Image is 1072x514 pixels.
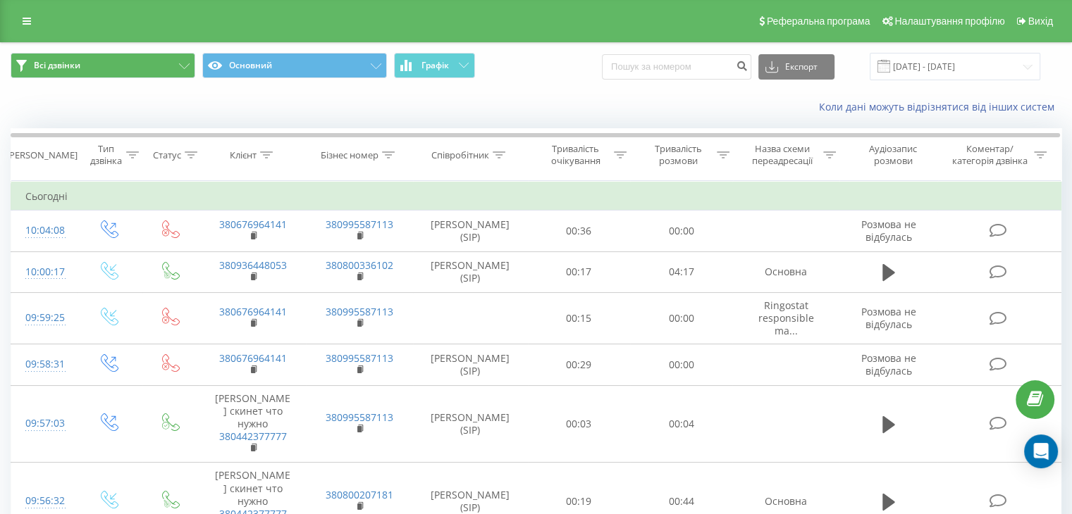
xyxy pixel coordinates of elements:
[199,385,306,463] td: [PERSON_NAME] скинет что нужно
[819,100,1061,113] a: Коли дані можуть відрізнятися вiд інших систем
[219,258,287,272] a: 380936448053
[528,251,630,292] td: 00:17
[421,61,449,70] span: Графік
[767,15,870,27] span: Реферальна програма
[528,385,630,463] td: 00:03
[413,251,528,292] td: [PERSON_NAME] (SIP)
[948,143,1030,167] div: Коментар/категорія дзвінка
[528,344,630,385] td: 00:29
[413,211,528,251] td: [PERSON_NAME] (SIP)
[528,292,630,344] td: 00:15
[153,149,181,161] div: Статус
[321,149,378,161] div: Бізнес номер
[326,488,393,501] a: 380800207181
[541,143,611,167] div: Тривалість очікування
[394,53,475,78] button: Графік
[758,54,834,80] button: Експорт
[528,211,630,251] td: 00:36
[852,143,935,167] div: Аудіозапис розмови
[326,410,393,424] a: 380995587113
[413,385,528,463] td: [PERSON_NAME] (SIP)
[326,218,393,231] a: 380995587113
[230,149,257,161] div: Клієнт
[25,217,63,244] div: 10:04:08
[219,305,287,318] a: 380676964141
[25,258,63,286] div: 10:00:17
[630,292,732,344] td: 00:00
[861,305,916,331] span: Розмова не відбулась
[34,60,80,71] span: Всі дзвінки
[894,15,1004,27] span: Налаштування профілю
[25,304,63,332] div: 09:59:25
[861,351,916,377] span: Розмова не відбулась
[219,351,287,365] a: 380676964141
[326,305,393,318] a: 380995587113
[219,218,287,231] a: 380676964141
[861,218,916,244] span: Розмова не відбулась
[25,410,63,437] div: 09:57:03
[6,149,78,161] div: [PERSON_NAME]
[326,351,393,365] a: 380995587113
[732,251,839,292] td: Основна
[630,344,732,385] td: 00:00
[1024,434,1058,468] div: Open Intercom Messenger
[89,143,122,167] div: Тип дзвінка
[602,54,751,80] input: Пошук за номером
[326,258,393,272] a: 380800336102
[746,143,820,167] div: Назва схеми переадресації
[413,344,528,385] td: [PERSON_NAME] (SIP)
[630,211,732,251] td: 00:00
[11,182,1061,211] td: Сьогодні
[11,53,195,78] button: Всі дзвінки
[431,149,489,161] div: Співробітник
[630,251,732,292] td: 04:17
[202,53,387,78] button: Основний
[1028,15,1053,27] span: Вихід
[219,430,287,443] a: 380442377777
[25,351,63,378] div: 09:58:31
[630,385,732,463] td: 00:04
[758,299,814,337] span: Ringostat responsible ma...
[643,143,713,167] div: Тривалість розмови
